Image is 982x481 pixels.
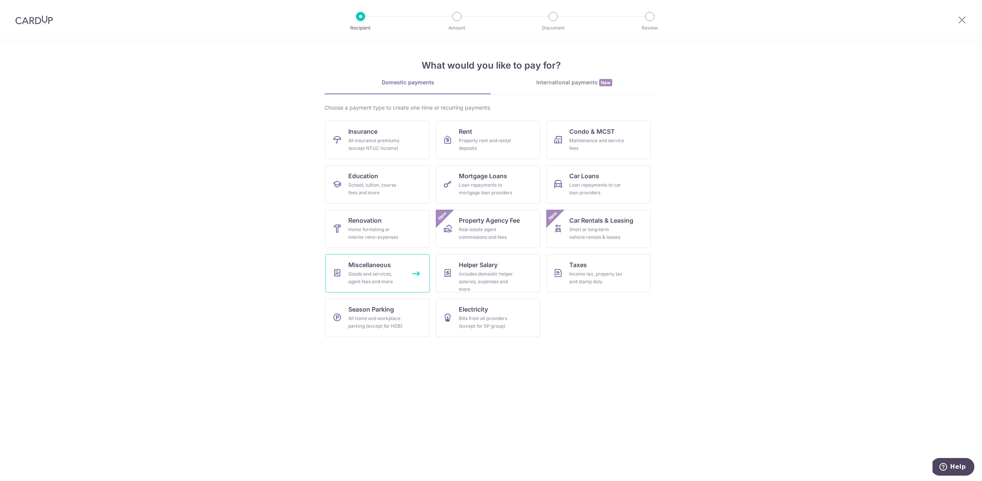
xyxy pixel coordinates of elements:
span: Mortgage Loans [459,171,507,181]
a: Property Agency FeeReal estate agent commissions and feesNew [436,210,540,248]
div: Goods and services, agent fees and more [348,270,404,286]
a: Car Rentals & LeasingShort or long‑term vehicle rentals & leasesNew [546,210,651,248]
div: International payments [491,79,657,87]
a: Helper SalaryIncludes domestic helper salaries, expenses and more [436,254,540,292]
span: Season Parking [348,305,394,314]
span: Renovation [348,216,382,225]
a: ElectricityBills from all providers (except for SP group) [436,299,540,337]
div: Includes domestic helper salaries, expenses and more [459,270,514,293]
a: RentProperty rent and rental deposits [436,121,540,159]
a: TaxesIncome tax, property tax and stamp duty [546,254,651,292]
span: Property Agency Fee [459,216,520,225]
span: Help [18,5,33,12]
span: New [599,79,612,86]
p: Recipient [332,24,389,32]
a: Mortgage LoansLoan repayments to mortgage loan providers [436,165,540,204]
span: Car Loans [569,171,599,181]
div: Short or long‑term vehicle rentals & leases [569,226,624,241]
div: All insurance premiums (except NTUC Income) [348,137,404,152]
div: Income tax, property tax and stamp duty [569,270,624,286]
div: Loan repayments to car loan providers [569,181,624,197]
p: Amount [428,24,485,32]
span: Taxes [569,260,587,269]
span: Electricity [459,305,488,314]
a: InsuranceAll insurance premiums (except NTUC Income) [325,121,430,159]
a: RenovationHome furnishing or interior reno-expenses [325,210,430,248]
span: Rent [459,127,472,136]
p: Document [525,24,582,32]
span: Miscellaneous [348,260,391,269]
a: EducationSchool, tuition, course fees and more [325,165,430,204]
span: New [547,210,559,222]
h4: What would you like to pay for? [325,59,657,72]
span: New [436,210,449,222]
div: School, tuition, course fees and more [348,181,404,197]
div: Home furnishing or interior reno-expenses [348,226,404,241]
span: Car Rentals & Leasing [569,216,633,225]
a: Condo & MCSTMaintenance and service fees [546,121,651,159]
div: Bills from all providers (except for SP group) [459,315,514,330]
a: Car LoansLoan repayments to car loan providers [546,165,651,204]
span: Helper Salary [459,260,498,269]
a: Season ParkingAll home and workplace parking (except for HDB) [325,299,430,337]
span: Education [348,171,378,181]
p: Review [621,24,678,32]
div: All home and workplace parking (except for HDB) [348,315,404,330]
div: Real estate agent commissions and fees [459,226,514,241]
a: MiscellaneousGoods and services, agent fees and more [325,254,430,292]
div: Loan repayments to mortgage loan providers [459,181,514,197]
div: Property rent and rental deposits [459,137,514,152]
iframe: Opens a widget where you can find more information [933,458,974,477]
span: Condo & MCST [569,127,615,136]
div: Choose a payment type to create one-time or recurring payments. [325,104,657,112]
span: Insurance [348,127,377,136]
img: CardUp [15,15,53,25]
div: Domestic payments [325,79,491,86]
div: Maintenance and service fees [569,137,624,152]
